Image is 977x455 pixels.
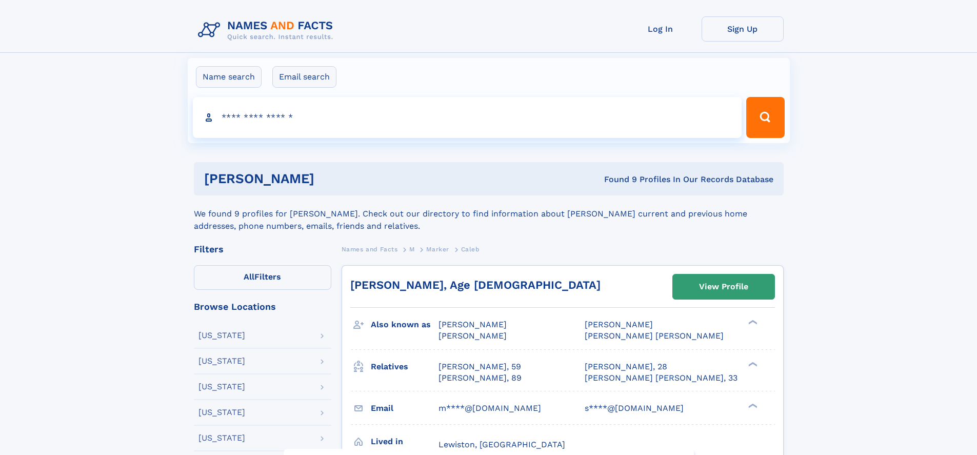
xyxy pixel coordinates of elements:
h3: Email [371,400,438,417]
a: View Profile [673,274,774,299]
a: [PERSON_NAME] [PERSON_NAME], 33 [585,372,737,384]
input: search input [193,97,742,138]
a: Names and Facts [342,243,398,255]
a: [PERSON_NAME], 89 [438,372,522,384]
div: [US_STATE] [198,408,245,417]
button: Search Button [746,97,784,138]
div: Filters [194,245,331,254]
div: [US_STATE] [198,357,245,365]
img: Logo Names and Facts [194,16,342,44]
a: Log In [620,16,702,42]
a: [PERSON_NAME], 59 [438,361,521,372]
label: Name search [196,66,262,88]
a: Marker [426,243,449,255]
h3: Relatives [371,358,438,375]
div: [US_STATE] [198,383,245,391]
div: View Profile [699,275,748,299]
div: ❯ [746,319,758,326]
h1: [PERSON_NAME] [204,172,460,185]
div: ❯ [746,402,758,409]
span: [PERSON_NAME] [438,331,507,341]
label: Filters [194,265,331,290]
span: Caleb [461,246,480,253]
a: M [409,243,415,255]
div: Found 9 Profiles In Our Records Database [459,174,773,185]
a: [PERSON_NAME], 28 [585,361,667,372]
div: [US_STATE] [198,434,245,442]
span: Marker [426,246,449,253]
span: All [244,272,254,282]
h3: Also known as [371,316,438,333]
label: Email search [272,66,336,88]
span: [PERSON_NAME] [585,320,653,329]
span: M [409,246,415,253]
a: Sign Up [702,16,784,42]
span: [PERSON_NAME] [PERSON_NAME] [585,331,724,341]
div: [US_STATE] [198,331,245,340]
div: Browse Locations [194,302,331,311]
div: We found 9 profiles for [PERSON_NAME]. Check out our directory to find information about [PERSON_... [194,195,784,232]
span: [PERSON_NAME] [438,320,507,329]
h3: Lived in [371,433,438,450]
a: [PERSON_NAME], Age [DEMOGRAPHIC_DATA] [350,279,601,291]
div: ❯ [746,361,758,367]
span: Lewiston, [GEOGRAPHIC_DATA] [438,440,565,449]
